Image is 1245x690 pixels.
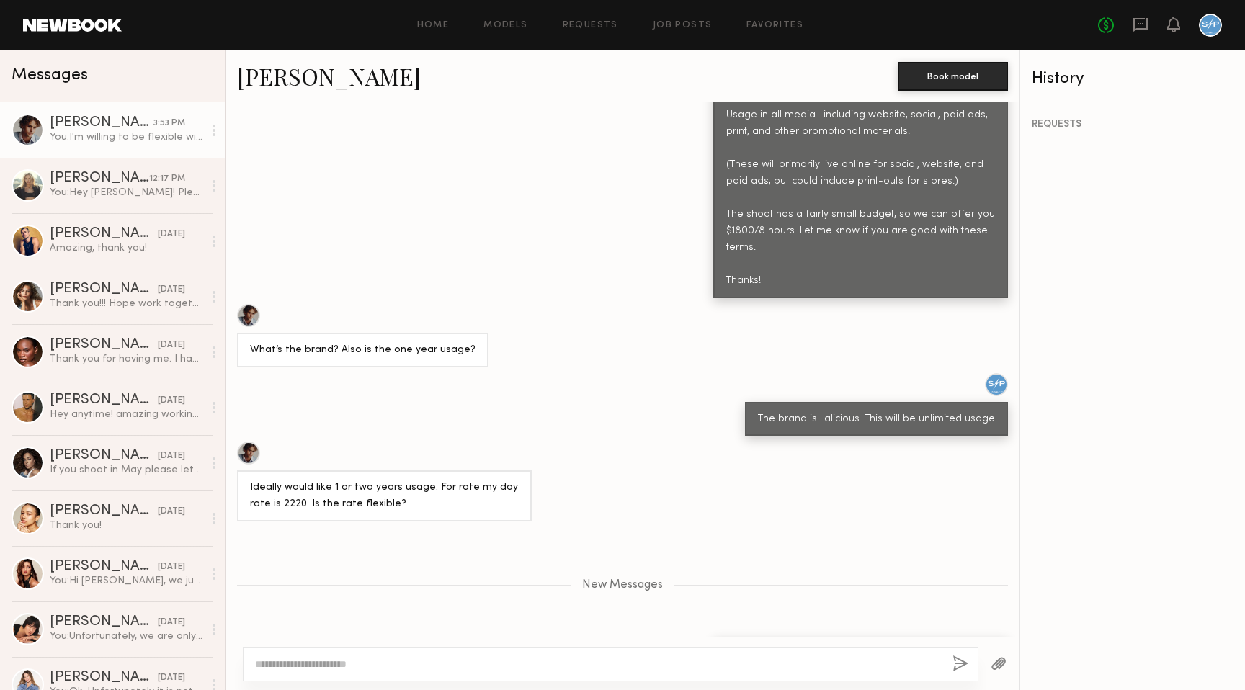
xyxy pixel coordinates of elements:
[1032,71,1233,87] div: History
[50,130,203,144] div: You: I'm willing to be flexible with the rate. Can you do even $2000?
[563,21,618,30] a: Requests
[158,228,185,241] div: [DATE]
[582,579,663,591] span: New Messages
[726,41,995,289] div: Hey [PERSON_NAME]! So we want to move forward with booking you for the 24th. Here are the usage t...
[158,283,185,297] div: [DATE]
[50,671,158,685] div: [PERSON_NAME]
[50,116,153,130] div: [PERSON_NAME]
[898,69,1008,81] a: Book model
[50,227,158,241] div: [PERSON_NAME]
[50,171,149,186] div: [PERSON_NAME]
[653,21,713,30] a: Job Posts
[158,671,185,685] div: [DATE]
[158,560,185,574] div: [DATE]
[50,519,203,532] div: Thank you!
[158,339,185,352] div: [DATE]
[158,505,185,519] div: [DATE]
[237,61,421,91] a: [PERSON_NAME]
[50,449,158,463] div: [PERSON_NAME]
[250,342,476,359] div: What’s the brand? Also is the one year usage?
[12,67,88,84] span: Messages
[50,615,158,629] div: [PERSON_NAME]
[50,352,203,366] div: Thank you for having me. I had a great time!
[50,297,203,310] div: Thank you!!! Hope work together again 💘
[1032,120,1233,130] div: REQUESTS
[50,408,203,421] div: Hey anytime! amazing working with you too [PERSON_NAME]! Amazing crew and I had a great time.
[898,62,1008,91] button: Book model
[158,616,185,629] div: [DATE]
[50,338,158,352] div: [PERSON_NAME]
[50,560,158,574] div: [PERSON_NAME]
[149,172,185,186] div: 12:17 PM
[417,21,450,30] a: Home
[50,241,203,255] div: Amazing, thank you!
[250,480,519,513] div: Ideally would like 1 or two years usage. For rate my day rate is 2220. Is the rate flexible?
[746,21,803,30] a: Favorites
[50,282,158,297] div: [PERSON_NAME]
[158,394,185,408] div: [DATE]
[483,21,527,30] a: Models
[50,463,203,477] div: If you shoot in May please let me know I’ll be in La and available
[158,449,185,463] div: [DATE]
[153,117,185,130] div: 3:53 PM
[758,411,995,428] div: The brand is Lalicious. This will be unlimited usage
[50,574,203,588] div: You: Hi [PERSON_NAME], we just had our meeting with our client and we are going with other talent...
[50,186,203,200] div: You: Hey [PERSON_NAME]! Please let me know if you're available [DATE] for our body care photoshoo...
[50,504,158,519] div: [PERSON_NAME]
[50,393,158,408] div: [PERSON_NAME]
[50,629,203,643] div: You: Unfortunately, we are only shooting on the 30th. Best of luck on your other shoot!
